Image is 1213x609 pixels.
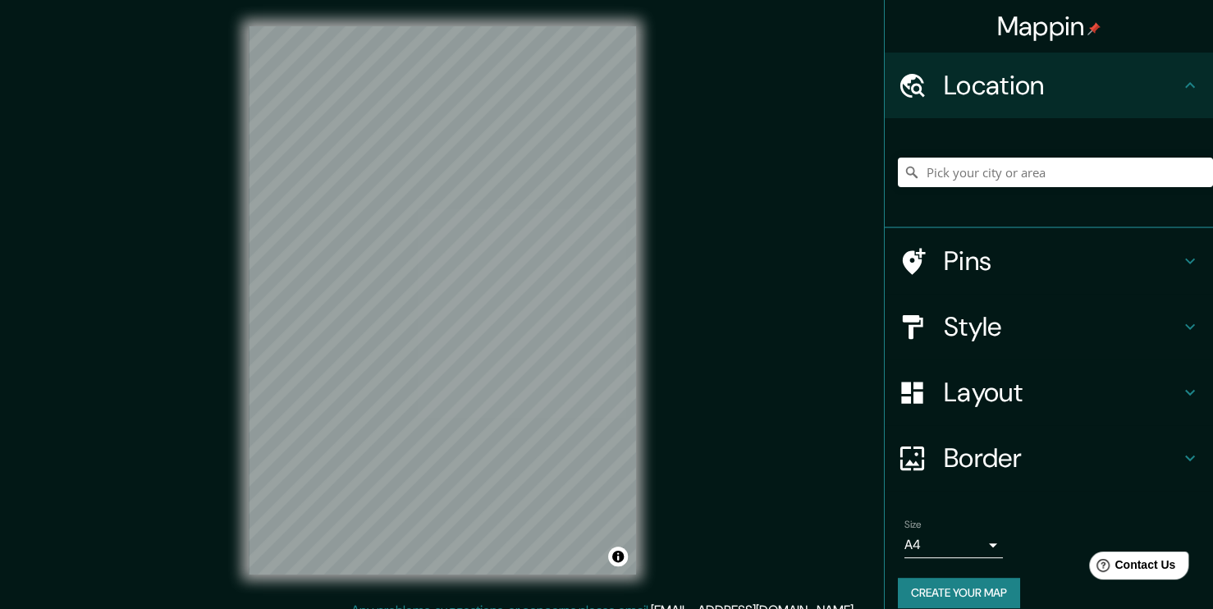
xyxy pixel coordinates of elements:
[898,158,1213,187] input: Pick your city or area
[885,228,1213,294] div: Pins
[997,10,1101,43] h4: Mappin
[944,245,1180,277] h4: Pins
[1067,545,1195,591] iframe: Help widget launcher
[944,442,1180,474] h4: Border
[944,69,1180,102] h4: Location
[885,53,1213,118] div: Location
[944,376,1180,409] h4: Layout
[885,425,1213,491] div: Border
[904,532,1003,558] div: A4
[249,26,636,575] canvas: Map
[944,310,1180,343] h4: Style
[885,359,1213,425] div: Layout
[904,518,922,532] label: Size
[608,547,628,566] button: Toggle attribution
[885,294,1213,359] div: Style
[1087,22,1101,35] img: pin-icon.png
[898,578,1020,608] button: Create your map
